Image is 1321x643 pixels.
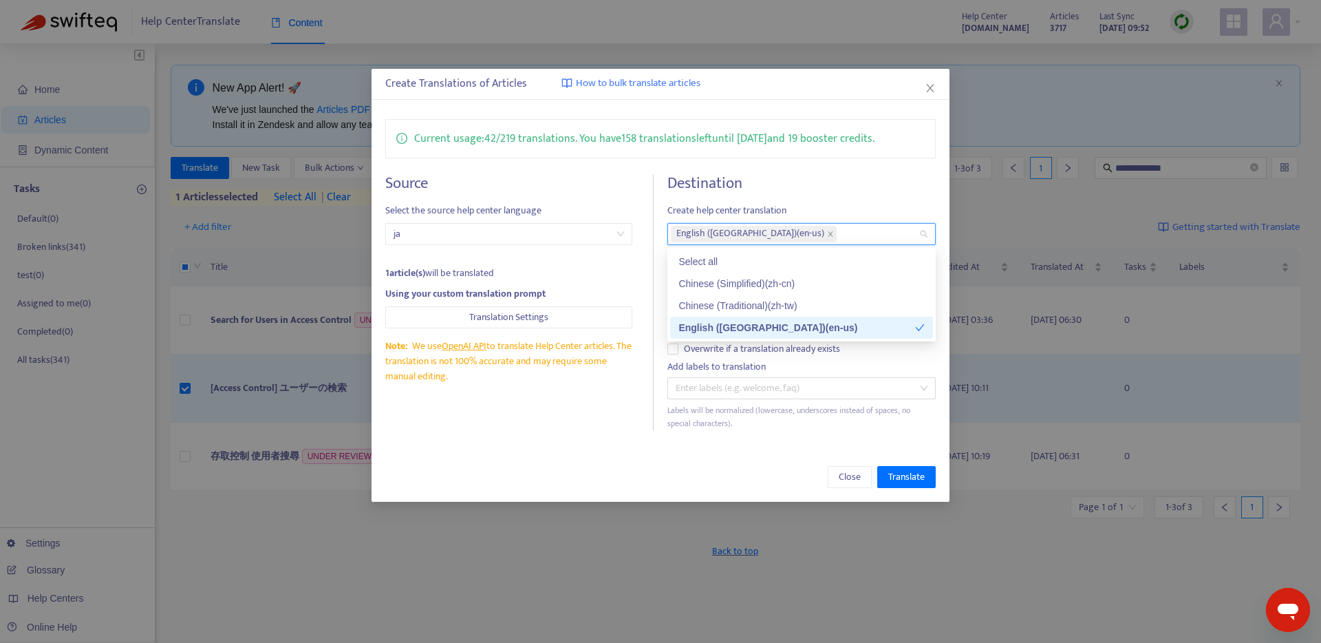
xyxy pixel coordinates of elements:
iframe: メッセージングウィンドウの起動ボタン、進行中の会話 [1266,588,1310,632]
a: How to bulk translate articles [561,76,700,92]
div: will be translated [385,266,633,281]
div: Chinese (Simplified) ( zh-cn ) [678,276,925,291]
span: Create help center translation [667,203,936,218]
div: Select all [670,251,933,273]
h4: Destination [667,174,936,193]
a: OpenAI API [442,338,486,354]
span: Translate [888,470,925,485]
div: Add labels to translation [667,359,936,375]
span: Note: [385,338,407,354]
span: check [915,323,925,333]
img: image-link [561,78,572,89]
div: Chinese (Traditional) ( zh-tw ) [678,298,925,313]
span: close [827,231,834,238]
span: Close [839,470,861,485]
span: English ([GEOGRAPHIC_DATA]) ( en-us ) [676,226,824,242]
span: Overwrite if a translation already exists [678,341,846,357]
div: Create Translations of Articles [385,76,936,92]
div: Using your custom translation prompt [385,286,633,302]
span: info-circle [396,130,407,144]
span: close [925,83,936,94]
div: English ([GEOGRAPHIC_DATA]) ( en-us ) [678,320,915,335]
button: Close [923,81,938,96]
span: ja [394,224,625,244]
span: Translation Settings [469,310,548,325]
div: Labels will be normalized (lowercase, underscores instead of spaces, no special characters). [667,404,936,430]
strong: 1 article(s) [385,265,425,281]
div: Select all [678,254,925,269]
h4: Source [385,174,633,193]
button: Close [828,466,872,488]
button: Translation Settings [385,306,633,328]
span: Select the source help center language [385,203,633,218]
button: Translate [877,466,936,488]
span: How to bulk translate articles [576,76,700,92]
div: We use to translate Help Center articles. The translation is not 100% accurate and may require so... [385,339,633,384]
p: Current usage: 42 / 219 translations . You have 158 translations left until [DATE] and 19 booster... [414,130,874,147]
